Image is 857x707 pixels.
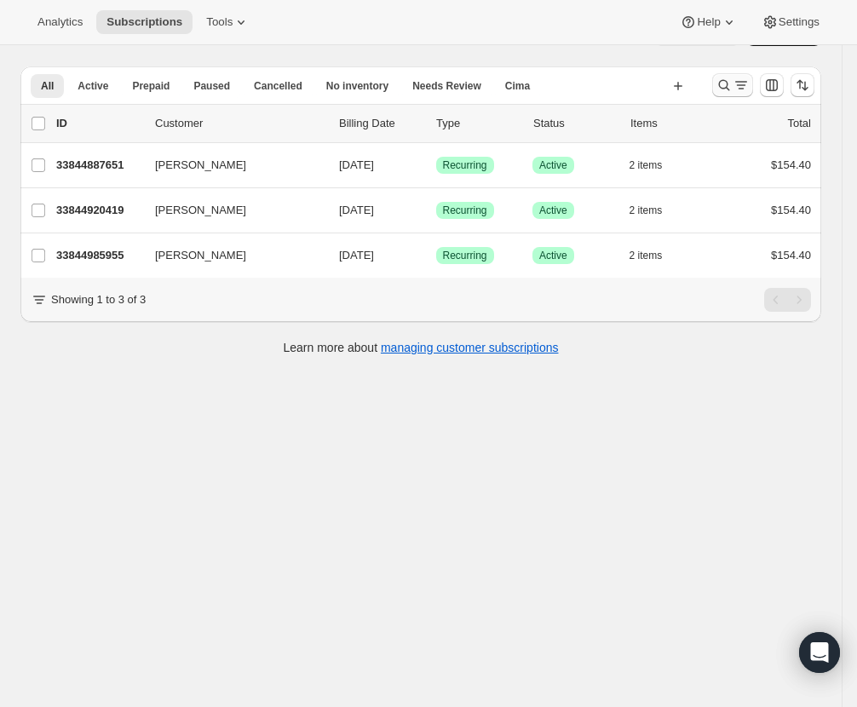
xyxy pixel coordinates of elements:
[539,204,567,217] span: Active
[56,157,141,174] p: 33844887651
[751,10,830,34] button: Settings
[533,115,617,132] p: Status
[670,10,747,34] button: Help
[630,198,682,222] button: 2 items
[788,115,811,132] p: Total
[155,157,246,174] span: [PERSON_NAME]
[326,79,388,93] span: No inventory
[41,79,54,93] span: All
[196,10,260,34] button: Tools
[155,247,246,264] span: [PERSON_NAME]
[78,79,108,93] span: Active
[56,244,811,267] div: 33844985955[PERSON_NAME][DATE]SuccessRecurringSuccessActive2 items$154.40
[791,73,814,97] button: Sort the results
[37,15,83,29] span: Analytics
[630,249,663,262] span: 2 items
[630,244,682,267] button: 2 items
[630,204,663,217] span: 2 items
[56,202,141,219] p: 33844920419
[145,242,315,269] button: [PERSON_NAME]
[760,73,784,97] button: Customize table column order and visibility
[106,15,182,29] span: Subscriptions
[284,339,559,356] p: Learn more about
[412,79,481,93] span: Needs Review
[56,247,141,264] p: 33844985955
[96,10,193,34] button: Subscriptions
[339,158,374,171] span: [DATE]
[771,204,811,216] span: $154.40
[771,249,811,262] span: $154.40
[145,197,315,224] button: [PERSON_NAME]
[155,115,325,132] p: Customer
[339,204,374,216] span: [DATE]
[155,202,246,219] span: [PERSON_NAME]
[539,249,567,262] span: Active
[56,115,141,132] p: ID
[764,288,811,312] nav: Pagination
[51,291,146,308] p: Showing 1 to 3 of 3
[443,158,487,172] span: Recurring
[539,158,567,172] span: Active
[254,79,302,93] span: Cancelled
[443,204,487,217] span: Recurring
[697,15,720,29] span: Help
[630,153,682,177] button: 2 items
[339,249,374,262] span: [DATE]
[132,79,170,93] span: Prepaid
[339,115,423,132] p: Billing Date
[56,153,811,177] div: 33844887651[PERSON_NAME][DATE]SuccessRecurringSuccessActive2 items$154.40
[27,10,93,34] button: Analytics
[193,79,230,93] span: Paused
[56,198,811,222] div: 33844920419[PERSON_NAME][DATE]SuccessRecurringSuccessActive2 items$154.40
[505,79,530,93] span: Cima
[206,15,233,29] span: Tools
[630,115,714,132] div: Items
[436,115,520,132] div: Type
[381,341,559,354] a: managing customer subscriptions
[56,115,811,132] div: IDCustomerBilling DateTypeStatusItemsTotal
[771,158,811,171] span: $154.40
[799,632,840,673] div: Open Intercom Messenger
[779,15,820,29] span: Settings
[664,74,692,98] button: Create new view
[443,249,487,262] span: Recurring
[630,158,663,172] span: 2 items
[712,73,753,97] button: Search and filter results
[145,152,315,179] button: [PERSON_NAME]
